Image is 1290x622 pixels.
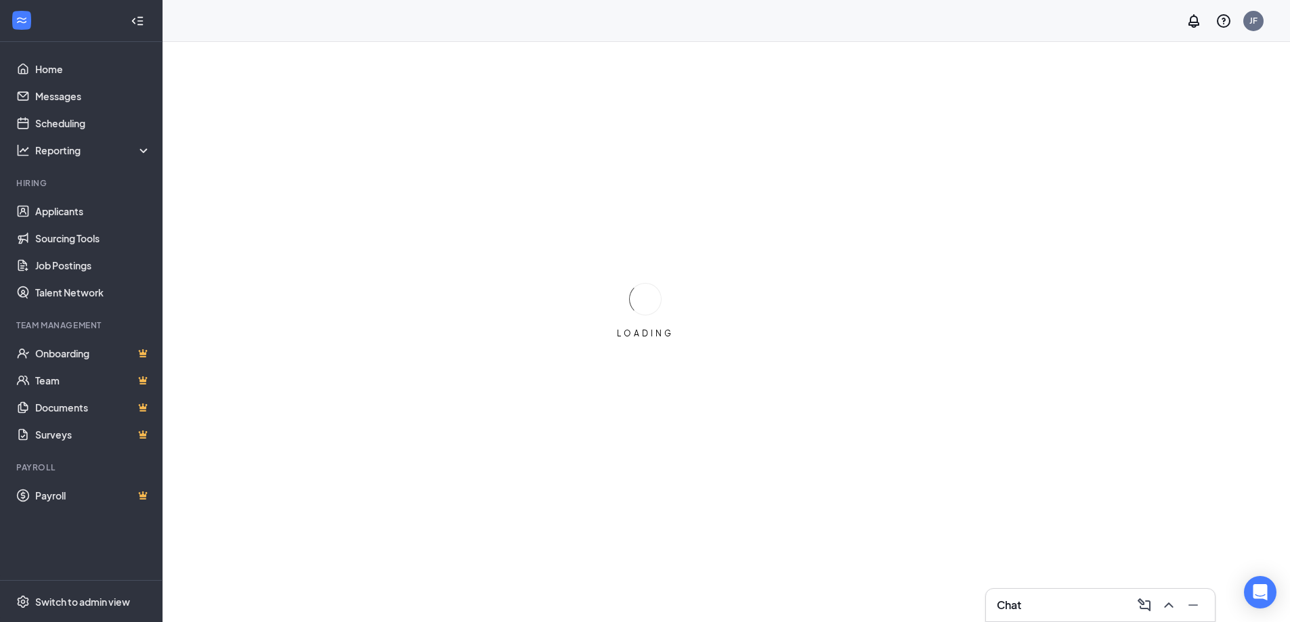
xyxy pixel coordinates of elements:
div: LOADING [611,328,679,339]
div: JF [1249,15,1257,26]
a: Sourcing Tools [35,225,151,252]
div: Team Management [16,319,148,331]
a: PayrollCrown [35,482,151,509]
svg: WorkstreamLogo [15,14,28,27]
button: ComposeMessage [1134,594,1155,616]
svg: Collapse [131,14,144,28]
a: TeamCrown [35,367,151,394]
svg: ComposeMessage [1136,597,1153,613]
a: Job Postings [35,252,151,279]
a: Talent Network [35,279,151,306]
svg: Settings [16,595,30,608]
button: ChevronUp [1158,594,1180,616]
svg: Minimize [1185,597,1201,613]
div: Reporting [35,143,152,157]
svg: ChevronUp [1161,597,1177,613]
h3: Chat [997,598,1021,613]
a: DocumentsCrown [35,394,151,421]
a: Applicants [35,198,151,225]
div: Payroll [16,462,148,473]
button: Minimize [1182,594,1204,616]
div: Switch to admin view [35,595,130,608]
a: SurveysCrown [35,421,151,448]
svg: QuestionInfo [1216,13,1232,29]
a: Scheduling [35,110,151,137]
svg: Analysis [16,143,30,157]
a: OnboardingCrown [35,340,151,367]
svg: Notifications [1186,13,1202,29]
a: Messages [35,83,151,110]
div: Hiring [16,177,148,189]
div: Open Intercom Messenger [1244,576,1276,608]
a: Home [35,55,151,83]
